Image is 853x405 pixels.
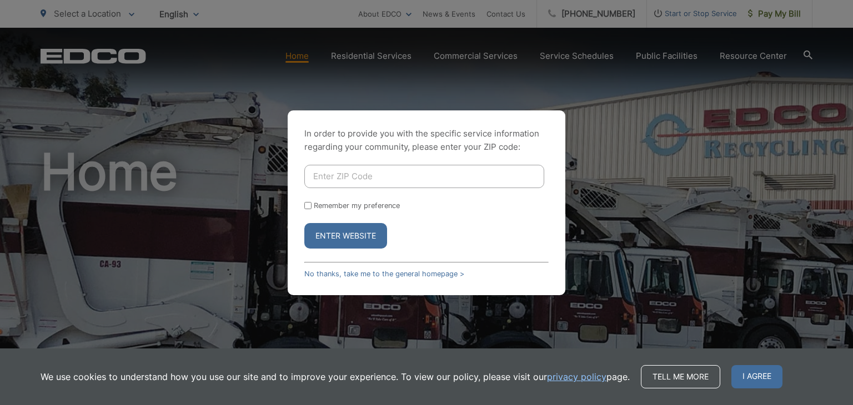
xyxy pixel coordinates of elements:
[314,201,400,210] label: Remember my preference
[641,365,720,388] a: Tell me more
[304,223,387,249] button: Enter Website
[731,365,782,388] span: I agree
[41,370,630,383] p: We use cookies to understand how you use our site and to improve your experience. To view our pol...
[547,370,606,383] a: privacy policy
[304,165,544,188] input: Enter ZIP Code
[304,127,549,154] p: In order to provide you with the specific service information regarding your community, please en...
[304,270,464,278] a: No thanks, take me to the general homepage >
